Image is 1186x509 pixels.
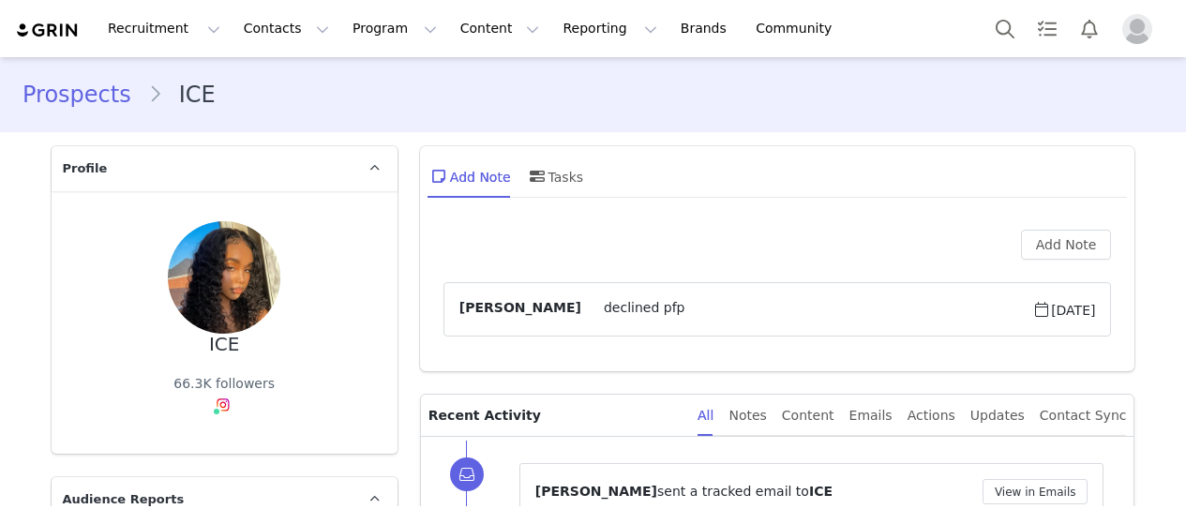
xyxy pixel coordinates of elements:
[983,479,1088,504] button: View in Emails
[849,395,893,437] div: Emails
[1069,7,1110,50] button: Notifications
[459,298,581,321] span: [PERSON_NAME]
[449,7,551,50] button: Content
[782,395,834,437] div: Content
[1021,230,1112,260] button: Add Note
[233,7,340,50] button: Contacts
[669,7,743,50] a: Brands
[1032,298,1095,321] span: [DATE]
[15,22,81,39] img: grin logo
[698,395,713,437] div: All
[173,374,275,394] div: 66.3K followers
[428,154,511,199] div: Add Note
[809,484,833,499] span: ICE
[581,298,1032,321] span: declined pfp
[908,395,955,437] div: Actions
[970,395,1025,437] div: Updates
[551,7,668,50] button: Reporting
[1040,395,1127,437] div: Contact Sync
[428,395,683,436] p: Recent Activity
[216,397,231,412] img: instagram.svg
[535,484,657,499] span: [PERSON_NAME]
[1111,14,1171,44] button: Profile
[97,7,232,50] button: Recruitment
[341,7,448,50] button: Program
[526,154,584,199] div: Tasks
[168,221,280,334] img: 7adc7f74-48b2-4248-a019-da28280b53cf.jpg
[209,334,240,355] div: ICE
[1027,7,1068,50] a: Tasks
[23,78,148,112] a: Prospects
[1122,14,1152,44] img: placeholder-profile.jpg
[657,484,809,499] span: sent a tracked email to
[63,490,185,509] span: Audience Reports
[63,159,108,178] span: Profile
[984,7,1026,50] button: Search
[744,7,851,50] a: Community
[728,395,766,437] div: Notes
